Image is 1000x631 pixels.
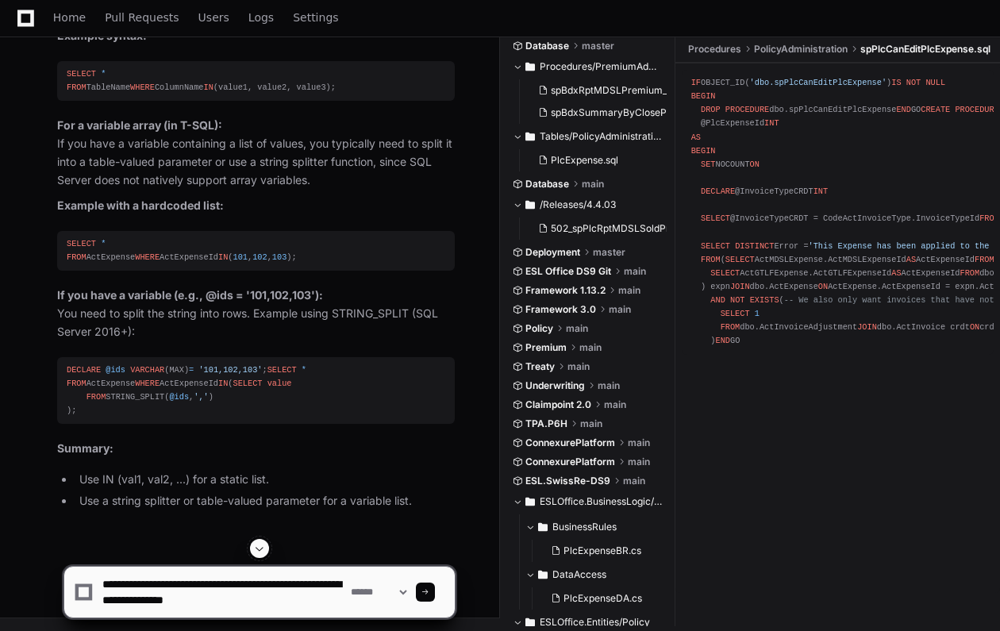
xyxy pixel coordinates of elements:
[582,40,614,52] span: master
[604,398,626,411] span: main
[701,241,730,251] span: SELECT
[538,517,548,537] svg: Directory
[513,124,663,149] button: Tables/PolicyAdministration
[57,117,455,189] p: If you have a variable containing a list of values, you typically need to split it into a table-v...
[532,79,667,102] button: spBdxRptMDSLPremium_FairmontExport.sql
[979,214,999,224] span: FROM
[691,76,984,348] div: OBJECT_ID( ) dbo.spPlcCanEditPlcExpense GO dbo.spPlcCanEditPlcExpense @PlcExpenseId NOCOUNT @Invo...
[628,437,650,449] span: main
[233,379,263,388] span: SELECT
[67,364,445,418] div: (MAX) ; ActExpense ActExpenseId ( STRING_SPLIT( , ) );
[624,265,646,278] span: main
[525,265,611,278] span: ESL Office DS9 Git
[701,106,721,115] span: DROP
[567,360,590,373] span: main
[754,43,848,56] span: PolicyAdministration
[135,379,160,388] span: WHERE
[688,43,741,56] span: Procedures
[691,133,701,142] span: AS
[970,323,979,333] span: ON
[891,78,901,87] span: IS
[691,146,716,156] span: BEGIN
[293,13,338,22] span: Settings
[540,130,663,143] span: Tables/PolicyAdministration
[691,78,701,87] span: IF
[955,106,998,115] span: PROCEDURE
[67,83,87,92] span: FROM
[67,379,87,388] span: FROM
[715,337,729,346] span: END
[540,198,616,211] span: /Releases/4.4.03
[701,214,730,224] span: SELECT
[628,456,650,468] span: main
[540,495,663,508] span: ESLOffice.BusinessLogic/Policy
[551,106,705,119] span: spBdxSummaryByClosePeriod.sql
[130,83,155,92] span: WHERE
[551,84,752,97] span: spBdxRptMDSLPremium_FairmontExport.sql
[721,310,750,319] span: SELECT
[67,252,87,262] span: FROM
[57,118,222,132] strong: For a variable array (in T-SQL):
[725,255,755,264] span: SELECT
[710,295,725,305] span: AND
[750,295,779,305] span: EXISTS
[525,127,535,146] svg: Directory
[267,379,292,388] span: value
[623,475,645,487] span: main
[532,217,667,240] button: 502_spPlcRptMDSLSoldPremiumBdxExport.sql
[198,365,262,375] span: '101,102,103'
[532,149,654,171] button: PlcExpense.sql
[525,341,567,354] span: Premium
[691,92,716,102] span: BEGIN
[721,323,740,333] span: FROM
[750,78,887,87] span: 'dbo.spPlcCanEditPlcExpense'
[130,365,164,375] span: VARCHAR
[809,241,999,251] span: 'This Expense has been applied to the '
[525,195,535,214] svg: Directory
[710,268,740,278] span: SELECT
[580,417,602,430] span: main
[525,437,615,449] span: ConnexurePlatform
[57,441,113,455] strong: Summary:
[860,43,990,56] span: spPlcCanEditPlcExpense.sql
[593,246,625,259] span: master
[525,475,610,487] span: ESL.SwissRe-DS9
[975,255,994,264] span: FROM
[252,252,267,262] span: 102
[75,471,455,489] li: Use IN (val1, val2, ...) for a static list.
[525,57,535,76] svg: Directory
[67,237,445,264] div: ActExpense ActExpenseId ( , , );
[57,287,455,341] p: You need to split the string into rows. Example using STRING_SPLIT (SQL Server 2016+):
[218,379,228,388] span: IN
[730,295,744,305] span: NOT
[857,323,877,333] span: JOIN
[618,284,640,297] span: main
[525,492,535,511] svg: Directory
[525,322,553,335] span: Policy
[896,106,910,115] span: END
[105,13,179,22] span: Pull Requests
[701,187,735,196] span: DECLARE
[750,160,760,169] span: ON
[525,178,569,190] span: Database
[525,514,663,540] button: BusinessRules
[906,255,916,264] span: AS
[525,360,555,373] span: Treaty
[57,288,323,302] strong: If you have a variable (e.g., @ids = '101,102,103'):
[272,252,287,262] span: 103
[106,365,125,375] span: @ids
[525,284,606,297] span: Framework 1.13.2
[204,83,213,92] span: IN
[540,60,663,73] span: Procedures/PremiumAdministration
[67,67,445,94] div: TableName ColumnName (value1, value2, value3);
[579,341,602,354] span: main
[551,222,763,235] span: 502_spPlcRptMDSLSoldPremiumBdxExport.sql
[891,268,901,278] span: AS
[233,252,248,262] span: 101
[552,521,617,533] span: BusinessRules
[813,187,828,196] span: INT
[218,252,228,262] span: IN
[67,365,101,375] span: DECLARE
[525,379,585,392] span: Underwriting
[525,398,591,411] span: Claimpoint 2.0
